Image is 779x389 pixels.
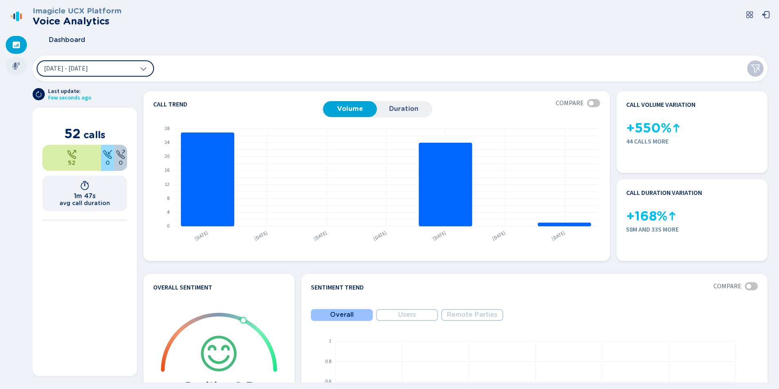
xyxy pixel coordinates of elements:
span: Duration [381,105,427,113]
span: 0 [119,159,123,166]
text: [DATE] [253,229,269,242]
span: 58m and 33s more [626,226,758,233]
svg: timer [80,181,90,190]
div: 0% [114,145,127,171]
span: Last update: [48,88,91,95]
h4: Sentiment Trend [311,284,364,291]
text: 1 [329,338,331,345]
span: calls [84,129,106,141]
button: Overall [311,309,373,321]
h2: avg call duration [59,200,110,206]
svg: chevron-down [140,65,147,72]
span: Overall [330,311,354,318]
text: 24 [165,139,169,146]
text: 0.6 [325,378,331,385]
span: 0 [106,159,110,166]
text: 20 [165,153,169,160]
svg: box-arrow-left [762,11,770,19]
span: [DATE] - [DATE] [44,65,88,72]
h1: 1m 47s [74,192,96,200]
text: [DATE] [491,229,507,242]
button: Volume [323,101,377,117]
span: 52 [68,159,75,166]
svg: kpi-up [671,123,681,133]
text: [DATE] [550,229,566,242]
text: 12 [165,181,169,188]
text: 0.8 [325,358,331,365]
span: 44 calls more [626,138,758,145]
span: Users [398,311,416,318]
h3: Imagicle UCX Platform [33,7,121,15]
svg: dashboard-filled [12,41,20,49]
span: +550% [626,121,671,136]
span: Dashboard [49,36,85,44]
text: 16 [165,167,169,174]
button: Users [376,309,438,321]
text: [DATE] [312,229,328,242]
text: [DATE] [194,229,209,242]
span: Compare [556,99,584,107]
button: Remote Parties [441,309,503,321]
button: Clear filters [747,60,764,77]
span: Few seconds ago [48,95,91,101]
h4: Call trend [153,101,321,108]
h4: Call duration variation [626,189,702,197]
button: Duration [377,101,431,117]
text: 8 [167,195,169,202]
span: Volume [327,105,373,113]
text: 0 [167,223,169,230]
div: Dashboard [6,36,27,54]
div: 0% [101,145,114,171]
div: Recordings [6,57,27,75]
svg: arrow-clockwise [35,91,42,97]
svg: telephone-inbound [103,150,112,159]
div: 100% [42,145,101,171]
svg: kpi-up [667,211,677,221]
span: 52 [64,126,81,141]
svg: funnel-disabled [750,64,760,73]
span: +168% [626,209,667,224]
span: Compare [713,283,742,290]
h4: Overall Sentiment [153,284,212,291]
span: Remote Parties [447,311,497,318]
text: [DATE] [372,229,388,242]
svg: unknown-call [116,150,125,159]
svg: mic-fill [12,62,20,70]
svg: icon-emoji-smile [199,334,238,373]
text: 4 [167,209,169,216]
h2: Voice Analytics [33,15,121,27]
text: 28 [165,125,169,132]
h4: Call volume variation [626,101,695,108]
button: [DATE] - [DATE] [37,60,154,77]
text: [DATE] [431,229,447,242]
svg: telephone-outbound [67,150,77,159]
